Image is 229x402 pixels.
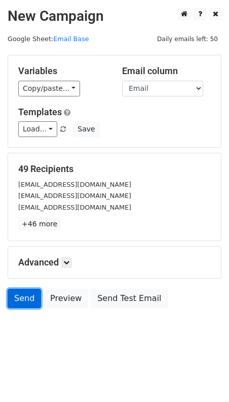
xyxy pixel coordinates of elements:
h2: New Campaign [8,8,221,25]
small: [EMAIL_ADDRESS][DOMAIN_NAME] [18,181,131,188]
small: [EMAIL_ADDRESS][DOMAIN_NAME] [18,192,131,199]
a: Email Base [53,35,89,43]
span: Daily emails left: 50 [154,33,221,45]
a: Preview [44,289,88,308]
a: Send Test Email [91,289,168,308]
a: Send [8,289,41,308]
small: [EMAIL_ADDRESS][DOMAIN_NAME] [18,204,131,211]
h5: Variables [18,65,107,77]
button: Save [73,121,99,137]
h5: 49 Recipients [18,163,211,175]
a: Templates [18,107,62,117]
small: Google Sheet: [8,35,89,43]
a: Copy/paste... [18,81,80,96]
a: Daily emails left: 50 [154,35,221,43]
a: +46 more [18,218,61,230]
iframe: Chat Widget [178,353,229,402]
a: Load... [18,121,57,137]
h5: Email column [122,65,211,77]
h5: Advanced [18,257,211,268]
